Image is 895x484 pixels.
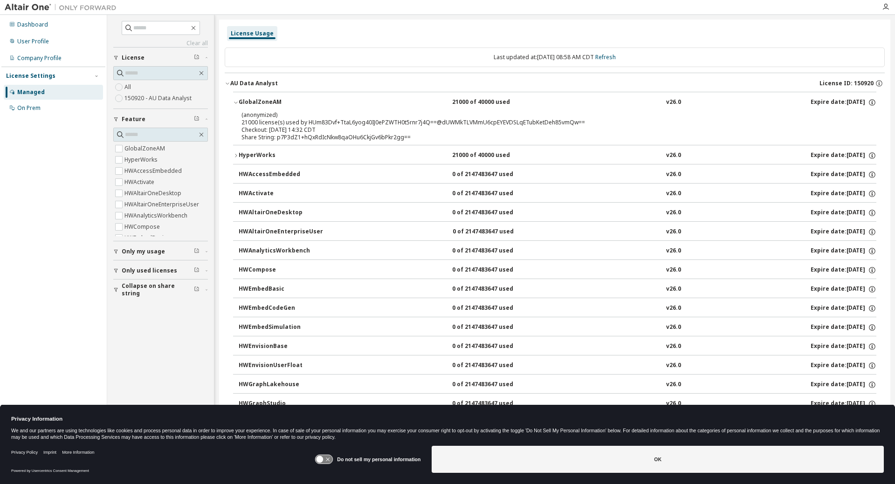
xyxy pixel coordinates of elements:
[239,361,323,370] div: HWEnvisionUserFloat
[230,80,278,87] div: AU Data Analyst
[453,228,537,236] div: 0 of 2147483647 used
[194,248,200,255] span: Clear filter
[811,400,876,408] div: Expire date: [DATE]
[666,98,681,107] div: v26.0
[595,53,616,61] a: Refresh
[124,221,162,232] label: HWCompose
[239,151,323,160] div: HyperWorks
[231,30,274,37] div: License Usage
[124,82,133,93] label: All
[124,210,189,221] label: HWAnalyticsWorkbench
[5,3,121,12] img: Altair One
[239,98,323,107] div: GlobalZoneAM
[666,304,681,313] div: v26.0
[233,92,876,113] button: GlobalZoneAM21000 of 40000 usedv26.0Expire date:[DATE]
[452,266,536,274] div: 0 of 2147483647 used
[811,98,876,107] div: Expire date: [DATE]
[239,342,323,351] div: HWEnvisionBase
[225,48,885,67] div: Last updated at: [DATE] 08:58 AM CDT
[239,190,323,198] div: HWActivate
[122,248,165,255] span: Only my usage
[666,342,681,351] div: v26.0
[241,126,846,134] div: Checkout: [DATE] 14:32 CDT
[241,111,846,126] div: 21000 license(s) used by HUm83Dvf+TtaL6yog40IJ0ePZWTH0t5rnr7j4Q==@dUWMkTLVMmU6cpEYEVDSLqETubKetDe...
[6,72,55,80] div: License Settings
[17,89,45,96] div: Managed
[666,323,681,332] div: v26.0
[122,116,145,123] span: Feature
[452,381,536,389] div: 0 of 2147483647 used
[194,267,200,274] span: Clear filter
[225,73,885,94] button: AU Data AnalystLicense ID: 150920
[124,199,201,210] label: HWAltairOneEnterpriseUser
[452,400,536,408] div: 0 of 2147483647 used
[239,381,323,389] div: HWGraphLakehouse
[811,190,876,198] div: Expire date: [DATE]
[811,381,876,389] div: Expire date: [DATE]
[666,247,681,255] div: v26.0
[452,304,536,313] div: 0 of 2147483647 used
[233,145,876,166] button: HyperWorks21000 of 40000 usedv26.0Expire date:[DATE]
[17,55,62,62] div: Company Profile
[194,116,200,123] span: Clear filter
[666,285,681,293] div: v26.0
[239,164,876,185] button: HWAccessEmbedded0 of 2147483647 usedv26.0Expire date:[DATE]
[17,21,48,28] div: Dashboard
[239,203,876,223] button: HWAltairOneDesktop0 of 2147483647 usedv26.0Expire date:[DATE]
[239,170,323,179] div: HWAccessEmbedded
[452,247,536,255] div: 0 of 2147483647 used
[452,342,536,351] div: 0 of 2147483647 used
[241,111,846,119] p: (anonymized)
[811,170,876,179] div: Expire date: [DATE]
[239,375,876,395] button: HWGraphLakehouse0 of 2147483647 usedv26.0Expire date:[DATE]
[239,209,323,217] div: HWAltairOneDesktop
[122,54,145,61] span: License
[113,260,208,281] button: Only used licenses
[239,247,323,255] div: HWAnalyticsWorkbench
[811,342,876,351] div: Expire date: [DATE]
[239,298,876,319] button: HWEmbedCodeGen0 of 2147483647 usedv26.0Expire date:[DATE]
[811,209,876,217] div: Expire date: [DATE]
[113,279,208,300] button: Collapse on share string
[194,286,200,293] span: Clear filter
[666,361,681,370] div: v26.0
[239,394,876,414] button: HWGraphStudio0 of 2147483647 usedv26.0Expire date:[DATE]
[239,266,323,274] div: HWCompose
[124,232,168,244] label: HWEmbedBasic
[452,170,536,179] div: 0 of 2147483647 used
[811,304,876,313] div: Expire date: [DATE]
[666,190,681,198] div: v26.0
[239,241,876,261] button: HWAnalyticsWorkbench0 of 2147483647 usedv26.0Expire date:[DATE]
[452,209,536,217] div: 0 of 2147483647 used
[239,279,876,300] button: HWEmbedBasic0 of 2147483647 usedv26.0Expire date:[DATE]
[113,241,208,262] button: Only my usage
[452,98,536,107] div: 21000 of 40000 used
[811,285,876,293] div: Expire date: [DATE]
[452,285,536,293] div: 0 of 2147483647 used
[241,134,846,141] div: Share String: p7P3dZ1+hQxRdIcNkw8qaOHu6CkjGv6bPkr2gg==
[113,48,208,68] button: License
[194,54,200,61] span: Clear filter
[452,151,536,160] div: 21000 of 40000 used
[666,228,681,236] div: v26.0
[239,228,323,236] div: HWAltairOneEnterpriseUser
[811,247,876,255] div: Expire date: [DATE]
[239,285,323,293] div: HWEmbedBasic
[239,355,876,376] button: HWEnvisionUserFloat0 of 2147483647 usedv26.0Expire date:[DATE]
[239,184,876,204] button: HWActivate0 of 2147483647 usedv26.0Expire date:[DATE]
[811,323,876,332] div: Expire date: [DATE]
[666,381,681,389] div: v26.0
[452,323,536,332] div: 0 of 2147483647 used
[113,40,208,47] a: Clear all
[819,80,874,87] span: License ID: 150920
[666,266,681,274] div: v26.0
[666,400,681,408] div: v26.0
[666,170,681,179] div: v26.0
[239,317,876,338] button: HWEmbedSimulation0 of 2147483647 usedv26.0Expire date:[DATE]
[452,190,536,198] div: 0 of 2147483647 used
[811,228,876,236] div: Expire date: [DATE]
[811,361,876,370] div: Expire date: [DATE]
[239,222,876,242] button: HWAltairOneEnterpriseUser0 of 2147483647 usedv26.0Expire date:[DATE]
[239,304,323,313] div: HWEmbedCodeGen
[122,282,194,297] span: Collapse on share string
